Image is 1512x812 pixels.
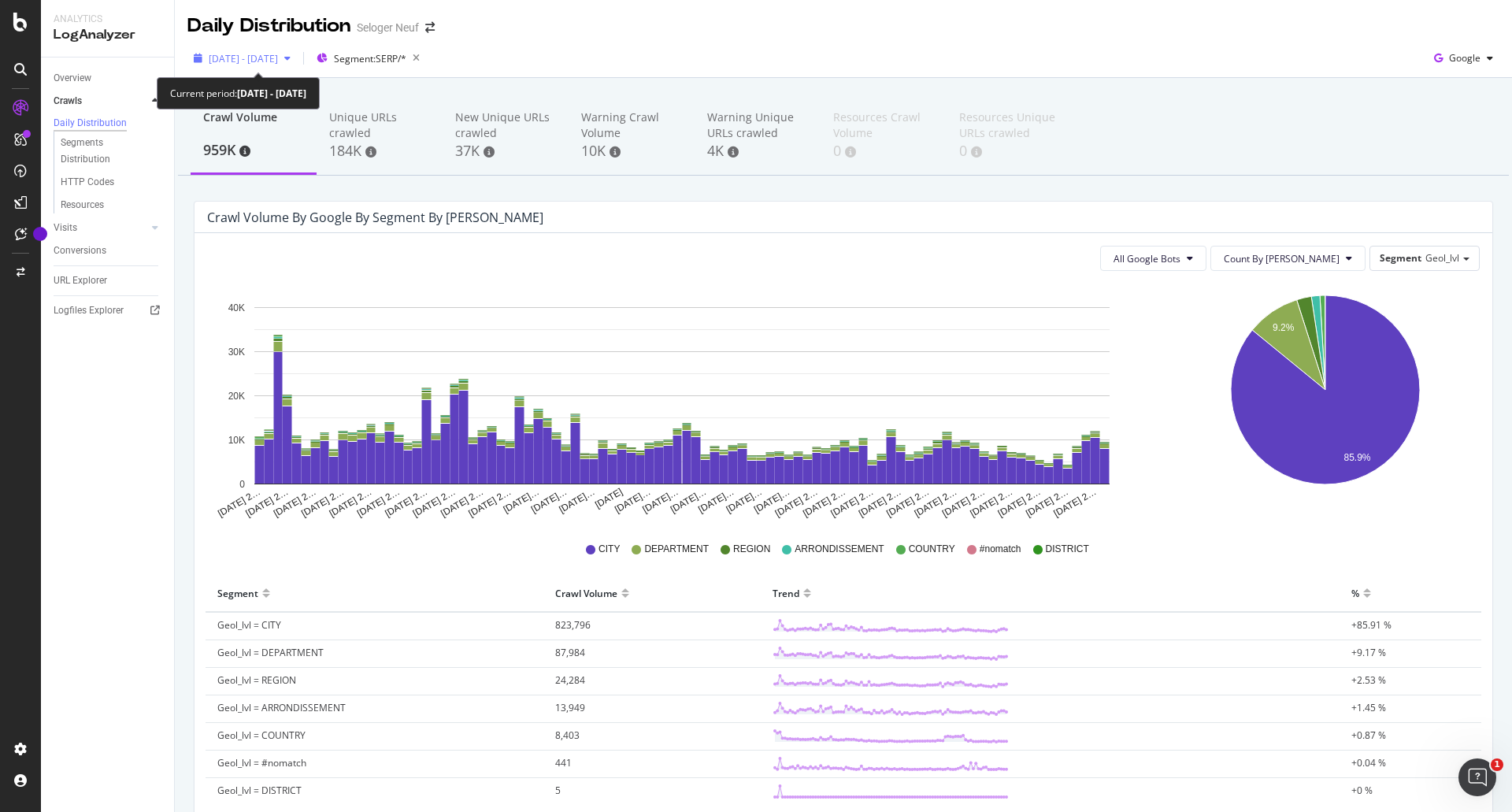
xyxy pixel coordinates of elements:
span: Geol_lvl = DISTRICT [217,784,302,797]
div: Visits [54,220,77,236]
span: Count By Day [1224,252,1340,265]
span: REGION [733,543,770,556]
div: Overview [54,70,91,87]
span: 13,949 [555,701,585,714]
span: Segment [1380,251,1421,265]
div: % [1351,580,1359,606]
div: Resources [61,197,104,213]
span: +0.04 % [1351,756,1386,769]
span: 1 [1491,758,1503,771]
span: +9.17 % [1351,646,1386,659]
text: 85.9% [1343,452,1370,463]
div: 959K [203,140,304,161]
span: 24,284 [555,673,585,687]
button: Count By [PERSON_NAME] [1210,246,1366,271]
div: Warning Unique URLs crawled [707,109,808,141]
div: Segment [217,580,258,606]
div: Tooltip anchor [33,227,47,241]
span: 87,984 [555,646,585,659]
div: 0 [959,141,1060,161]
span: Segment: SERP/* [334,52,406,65]
div: Warning Crawl Volume [581,109,682,141]
span: +85.91 % [1351,618,1392,632]
div: Resources Crawl Volume [833,109,934,141]
span: ARRONDISSEMENT [795,543,884,556]
span: DISTRICT [1046,543,1089,556]
div: Crawl Volume [203,109,304,139]
svg: A chart. [1173,284,1477,520]
span: [DATE] - [DATE] [209,52,278,65]
text: [DATE] [593,486,624,510]
a: Visits [54,220,147,236]
span: 441 [555,756,572,769]
span: +0 % [1351,784,1373,797]
div: 37K [455,141,556,161]
div: 0 [833,141,934,161]
span: DEPARTMENT [644,543,709,556]
a: Crawls [54,93,147,109]
div: Daily Distribution [187,13,350,39]
div: Resources Unique URLs crawled [959,109,1060,141]
b: [DATE] - [DATE] [237,87,306,100]
span: Geol_lvl = REGION [217,673,296,687]
a: HTTP Codes [61,174,163,191]
div: arrow-right-arrow-left [425,22,435,33]
div: Seloger Neuf [357,20,419,35]
div: Crawls [54,93,82,109]
text: 10K [228,435,245,446]
div: HTTP Codes [61,174,114,191]
span: #nomatch [980,543,1021,556]
div: Crawl Volume by google by Segment by [PERSON_NAME] [207,209,543,225]
span: Geol_lvl = CITY [217,618,281,632]
span: 823,796 [555,618,591,632]
div: Crawl Volume [555,580,617,606]
span: CITY [598,543,620,556]
div: 10K [581,141,682,161]
div: 4K [707,141,808,161]
a: Resources [61,197,163,213]
text: 9.2% [1273,323,1295,334]
span: Google [1449,51,1480,65]
div: LogAnalyzer [54,26,161,44]
a: Daily Distribution [54,116,163,132]
div: Unique URLs crawled [329,109,430,141]
div: 184K [329,141,430,161]
div: Segments Distribution [61,135,148,168]
div: Current period: [170,84,306,102]
a: Segments Distribution [61,135,163,168]
text: 30K [228,347,245,358]
svg: A chart. [207,284,1158,520]
a: URL Explorer [54,273,163,289]
div: Logfiles Explorer [54,302,124,319]
span: Geol_lvl = #nomatch [217,756,306,769]
button: [DATE] - [DATE] [187,46,297,71]
div: New Unique URLs crawled [455,109,556,141]
span: +2.53 % [1351,673,1386,687]
div: Analytics [54,13,161,26]
button: Segment:SERP/* [310,46,426,71]
text: 40K [228,302,245,313]
span: 8,403 [555,729,580,742]
span: Geol_lvl = ARRONDISSEMENT [217,701,346,714]
iframe: Intercom live chat [1458,758,1496,796]
span: Geol_lvl = COUNTRY [217,729,306,742]
a: Logfiles Explorer [54,302,163,319]
span: +0.87 % [1351,729,1386,742]
text: 0 [239,479,245,490]
a: Conversions [54,243,163,259]
span: All Google Bots [1114,252,1180,265]
span: Geol_lvl [1425,251,1459,265]
span: COUNTRY [909,543,955,556]
div: URL Explorer [54,273,107,289]
span: 5 [555,784,561,797]
span: +1.45 % [1351,701,1386,714]
button: Google [1428,46,1499,71]
button: All Google Bots [1100,246,1206,271]
text: 20K [228,391,245,402]
span: Geol_lvl = DEPARTMENT [217,646,324,659]
div: Trend [773,580,799,606]
div: Conversions [54,243,106,259]
div: Daily Distribution [54,117,127,130]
